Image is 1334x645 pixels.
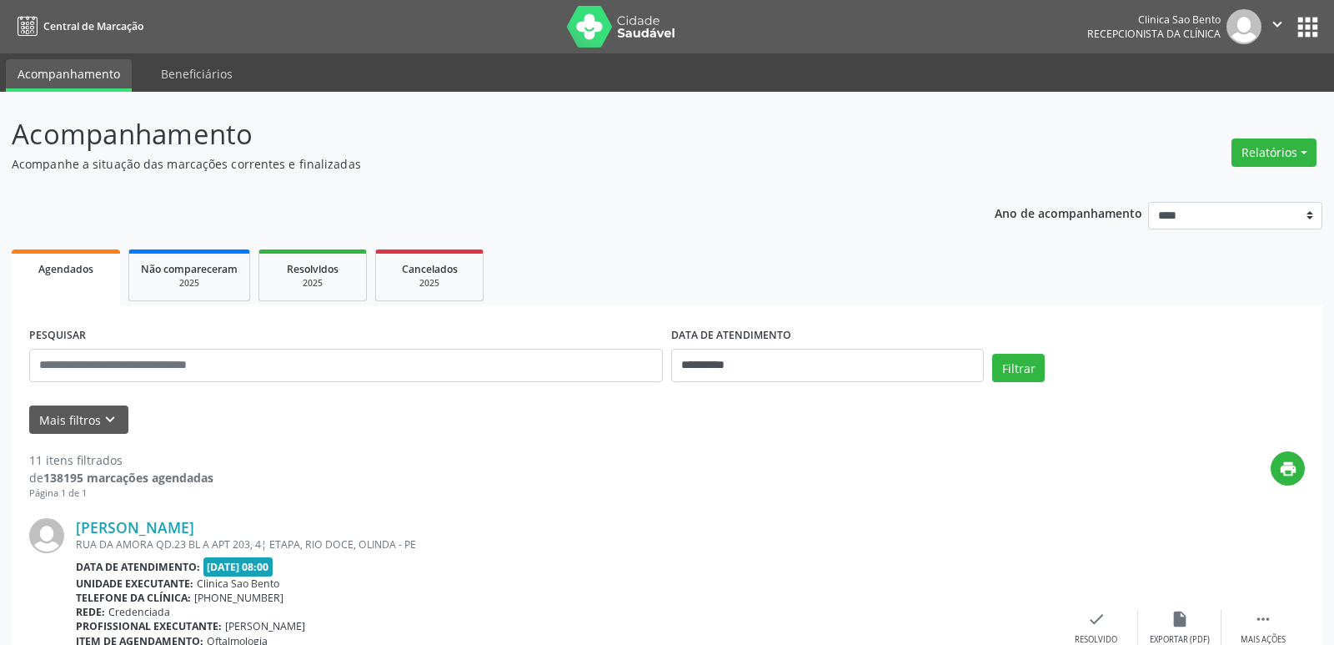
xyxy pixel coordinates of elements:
[1279,460,1297,478] i: print
[1254,610,1272,628] i: 
[29,518,64,553] img: img
[194,591,283,605] span: [PHONE_NUMBER]
[1171,610,1189,628] i: insert_drive_file
[388,277,471,290] div: 2025
[141,262,238,276] span: Não compareceram
[29,451,213,469] div: 11 itens filtrados
[29,486,213,501] div: Página 1 de 1
[1087,13,1221,27] div: Clinica Sao Bento
[12,13,143,40] a: Central de Marcação
[141,277,238,290] div: 2025
[1087,27,1221,41] span: Recepcionista da clínica
[29,323,86,349] label: PESQUISAR
[1271,451,1305,486] button: print
[1293,13,1322,42] button: apps
[38,262,93,276] span: Agendados
[12,113,929,155] p: Acompanhamento
[76,605,105,619] b: Rede:
[197,577,279,591] span: Clinica Sao Bento
[76,518,194,537] a: [PERSON_NAME]
[76,591,191,605] b: Telefone da clínica:
[12,155,929,173] p: Acompanhe a situação das marcações correntes e finalizadas
[203,557,273,577] span: [DATE] 08:00
[101,411,119,429] i: keyboard_arrow_down
[76,577,193,591] b: Unidade executante:
[402,262,458,276] span: Cancelados
[271,277,354,290] div: 2025
[225,619,305,633] span: [PERSON_NAME]
[1231,139,1316,167] button: Relatórios
[995,202,1142,223] p: Ano de acompanhamento
[43,19,143,33] span: Central de Marcação
[287,262,339,276] span: Resolvidos
[76,619,222,633] b: Profissional executante:
[1226,9,1261,44] img: img
[29,469,213,486] div: de
[76,560,200,574] b: Data de atendimento:
[6,59,132,92] a: Acompanhamento
[1261,9,1293,44] button: 
[1087,610,1106,628] i: check
[1268,15,1286,33] i: 
[43,470,213,486] strong: 138195 marcações agendadas
[671,323,791,349] label: DATA DE ATENDIMENTO
[992,354,1045,382] button: Filtrar
[29,406,128,435] button: Mais filtroskeyboard_arrow_down
[76,537,1055,552] div: RUA DA AMORA QD.23 BL A APT 203, 4¦ ETAPA, RIO DOCE, OLINDA - PE
[149,59,244,88] a: Beneficiários
[108,605,170,619] span: Credenciada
